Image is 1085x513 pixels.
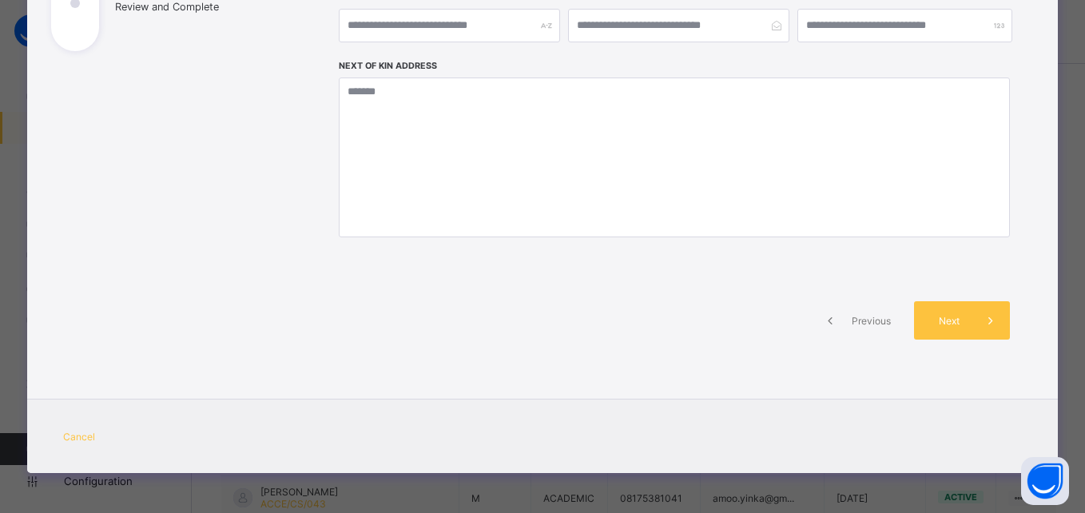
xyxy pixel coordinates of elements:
span: Next [926,315,972,327]
span: Cancel [63,431,95,443]
button: Open asap [1021,457,1069,505]
label: Next of Kin Address [339,61,437,71]
span: Previous [849,315,893,327]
